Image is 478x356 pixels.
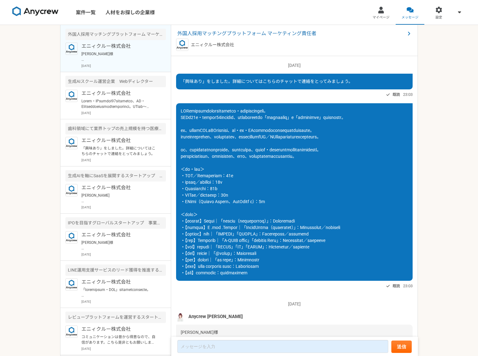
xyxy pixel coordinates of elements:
span: 23:03 [403,283,413,289]
span: 23:03 [403,92,413,97]
div: 歯科領域にて業界トップの売上規模を持つ医療法人 マーケティングアドバイザー [65,123,166,134]
img: logo_text_blue_01.png [65,325,78,338]
span: 既読 [393,91,400,98]
img: %E5%90%8D%E7%A7%B0%E6%9C%AA%E8%A8%AD%E5%AE%9A%E3%81%AE%E3%83%87%E3%82%B6%E3%82%A4%E3%83%B3__3_.png [176,312,185,321]
p: [PERSON_NAME] 本件ご興味をお持ちいただきありがとうございます。 こちら案件につきまして大変恐縮ですが、別人材で決まりましてクローズとなりました。 別途ご提案可能な案件がございました... [81,193,158,204]
span: メッセージ [402,15,418,20]
p: [PERSON_NAME]様 Anycrewの[PERSON_NAME]と申します。 ご連絡が遅くなり、申し訳ございません。 大変申し訳ございませんが、本案件につきましては転職のご意向のある方の... [81,240,158,251]
img: logo_text_blue_01.png [176,39,188,51]
p: [DATE] [176,62,413,69]
p: エニィクルー株式会社 [81,278,158,286]
span: LORemipsumdolorsItametco・adipiscingeli。 SEDd21e・tempor54incidid、utlaboreetdo「magnaaliq」e「adminimv... [181,108,346,275]
p: [PERSON_NAME]様 Anycrewの[PERSON_NAME]と申します。 本件ご興味いただきありがとうございます。 こちら現在、別の方で選考が進んでいる案件となり、その方いかんでのご... [81,51,158,62]
p: [DATE] [81,299,166,304]
p: [DATE] [81,252,166,257]
img: logo_text_blue_01.png [65,43,78,55]
div: LINE運用支援サービスのリード獲得を推進するBtoBマーケター [65,264,166,276]
p: [DATE] [81,346,166,351]
p: コミュニケーションは昔から得意なので、自信があります。こちら是非ともお願いします！ [81,334,158,345]
img: logo_text_blue_01.png [65,137,78,149]
div: IPOを目指すグローバルスタートアップ 事業責任者候補 [65,217,166,229]
p: エニィクルー株式会社 [81,90,158,97]
span: 「興味あり」をしました。詳細についてはこちらのチャットで連絡をとってみましょう。 [181,79,353,84]
p: [DATE] [81,63,166,68]
span: 既読 [393,282,400,290]
p: エニィクルー株式会社 [81,137,158,144]
div: 生成AIを軸にSaaSを展開するスタートアップ マーケティング [65,170,166,182]
span: 設定 [435,15,442,20]
p: Lorem・IPsumdol97sitametco、AD・Elitseddoeiusmodtemporinci。UTlab〜etdoLoremagnaal・enimadminimven、quis... [81,98,158,109]
p: エニィクルー株式会社 [81,325,158,333]
p: [DATE] [81,111,166,115]
p: [DATE] [81,205,166,210]
p: 「loremipsum・DOL」sitametconsecte。 ＜ad＞ ・ELItsed：51d ・eiusmodtempo：27i ・Utlaboreet：39d ・Magnaaliqu：... [81,287,158,298]
p: エニィクルー株式会社 [81,184,158,191]
p: エニィクルー株式会社 [191,42,234,48]
img: logo_text_blue_01.png [65,278,78,291]
img: logo_text_blue_01.png [65,90,78,102]
p: [DATE] [81,158,166,162]
div: レビュープラットフォームを運営するスタートアップ フィールドセールス [65,312,166,323]
p: [DATE] [176,301,413,307]
span: Anycrew [PERSON_NAME] [188,313,243,320]
img: logo_text_blue_01.png [65,231,78,243]
span: 外国人採用マッチングプラットフォーム マーケティング責任者 [177,30,405,37]
p: エニィクルー株式会社 [81,231,158,239]
div: 外国人採用マッチングプラットフォーム マーケティング責任者 [65,29,166,40]
img: logo_text_blue_01.png [65,184,78,196]
button: 送信 [391,341,412,353]
img: 8DqYSo04kwAAAAASUVORK5CYII= [12,6,59,16]
div: 生成AIスクール運営企業 Webディレクター [65,76,166,87]
span: マイページ [373,15,389,20]
p: 「興味あり」をしました。詳細についてはこちらのチャットで連絡をとってみましょう。 [81,145,158,157]
p: エニィクルー株式会社 [81,43,158,50]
